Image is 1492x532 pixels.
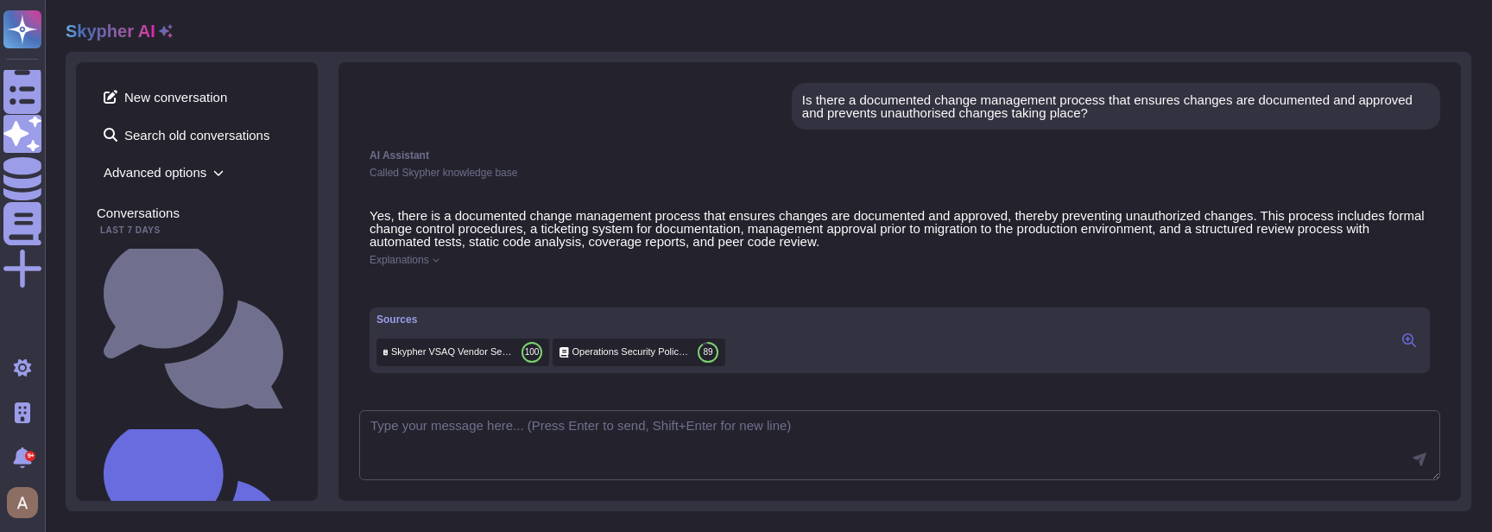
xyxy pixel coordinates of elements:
span: 100 [525,348,540,357]
span: 89 [703,348,712,357]
h2: Skypher AI [66,21,155,41]
span: Operations Security Policy-2.pdf [572,345,692,358]
span: Advanced options [97,159,297,186]
div: Is there a documented change management process that ensures changes are documented and approved ... [802,93,1430,119]
img: user [7,487,38,518]
button: user [3,484,50,522]
span: Skypher VSAQ Vendor Security Assessment Questionnaire evidence 2 [391,345,515,358]
button: Like this response [387,279,401,293]
div: AI Assistant [370,150,1430,161]
span: Called Skypher knowledge base [370,167,517,179]
button: Click to view sources in the right panel [1395,330,1423,351]
div: Click to preview/edit this source [553,339,725,366]
div: Conversations [97,206,297,219]
span: New conversation [97,83,297,111]
span: Explanations [370,255,429,265]
div: 9+ [25,451,35,461]
div: Last 7 days [97,226,297,235]
div: Sources [376,314,725,325]
span: Search old conversations [97,121,297,149]
p: Yes, there is a documented change management process that ensures changes are documented and appr... [370,209,1430,248]
button: Copy this response [370,280,383,294]
button: Dislike this response [404,280,418,294]
div: Click to preview/edit this source [376,339,549,366]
